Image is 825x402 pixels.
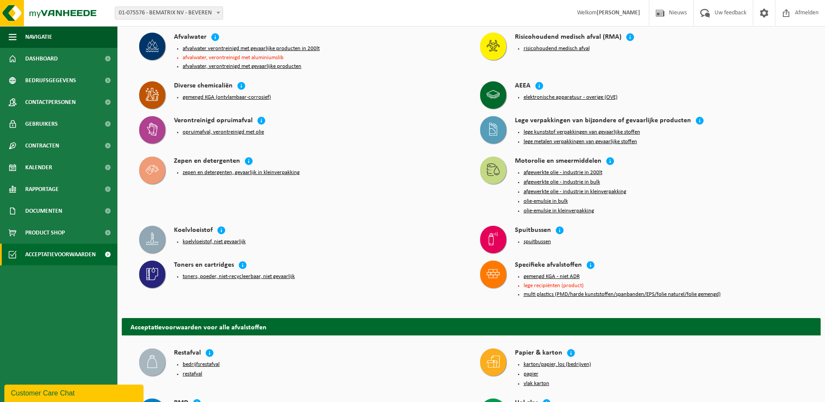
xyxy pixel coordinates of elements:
button: opruimafval, verontreinigd met olie [183,129,264,136]
span: Kalender [25,157,52,178]
button: afgewerkte olie - industrie in bulk [524,179,600,186]
h4: Diverse chemicaliën [174,81,233,91]
button: olie-emulsie in bulk [524,198,568,205]
button: gemengd KGA (ontvlambaar-corrosief) [183,94,271,101]
button: restafval [183,371,202,378]
span: Rapportage [25,178,59,200]
button: afgewerkte olie - industrie in 200lt [524,169,602,176]
span: Acceptatievoorwaarden [25,244,96,265]
span: Documenten [25,200,62,222]
span: Contracten [25,135,59,157]
h4: Afvalwater [174,33,207,43]
button: lege metalen verpakkingen van gevaarlijke stoffen [524,138,637,145]
button: risicohoudend medisch afval [524,45,590,52]
iframe: chat widget [4,383,145,402]
button: papier [524,371,538,378]
button: koelvloeistof, niet gevaarlijk [183,238,246,245]
h4: Lege verpakkingen van bijzondere of gevaarlijke producten [515,116,691,126]
button: zepen en detergenten, gevaarlijk in kleinverpakking [183,169,300,176]
span: Contactpersonen [25,91,76,113]
button: toners, poeder, niet-recycleerbaar, niet gevaarlijk [183,273,295,280]
span: Product Shop [25,222,65,244]
h4: Zepen en detergenten [174,157,240,167]
h4: Spuitbussen [515,226,551,236]
button: elektronische apparatuur - overige (OVE) [524,94,618,101]
h4: Papier & karton [515,348,562,358]
button: multi plastics (PMD/harde kunststoffen/spanbanden/EPS/folie naturel/folie gemengd) [524,291,721,298]
h4: Verontreinigd opruimafval [174,116,253,126]
button: karton/papier, los (bedrijven) [524,361,591,368]
button: vlak karton [524,380,549,387]
h4: Specifieke afvalstoffen [515,261,582,271]
h2: Acceptatievoorwaarden voor alle afvalstoffen [122,318,821,335]
span: Bedrijfsgegevens [25,70,76,91]
h4: AEEA [515,81,531,91]
button: olie-emulsie in kleinverpakking [524,208,594,214]
button: afvalwater, verontreinigd met gevaarlijke producten [183,63,301,70]
button: lege kunststof verpakkingen van gevaarlijke stoffen [524,129,640,136]
button: spuitbussen [524,238,551,245]
strong: [PERSON_NAME] [597,10,640,16]
h4: Risicohoudend medisch afval (RMA) [515,33,621,43]
span: Dashboard [25,48,58,70]
h4: Toners en cartridges [174,261,234,271]
button: gemengd KGA - niet ADR [524,273,580,280]
span: 01-075576 - BEMATRIX NV - BEVEREN [115,7,223,20]
button: afgewerkte olie - industrie in kleinverpakking [524,188,626,195]
span: 01-075576 - BEMATRIX NV - BEVEREN [115,7,223,19]
h4: Motorolie en smeermiddelen [515,157,601,167]
h4: Koelvloeistof [174,226,213,236]
li: afvalwater, verontreinigd met aluminiumslib [183,55,463,60]
h4: Restafval [174,348,201,358]
button: afvalwater verontreinigd met gevaarlijke producten in 200lt [183,45,320,52]
span: Navigatie [25,26,52,48]
button: bedrijfsrestafval [183,361,220,368]
span: Gebruikers [25,113,58,135]
li: lege recipiënten (product) [524,283,804,288]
